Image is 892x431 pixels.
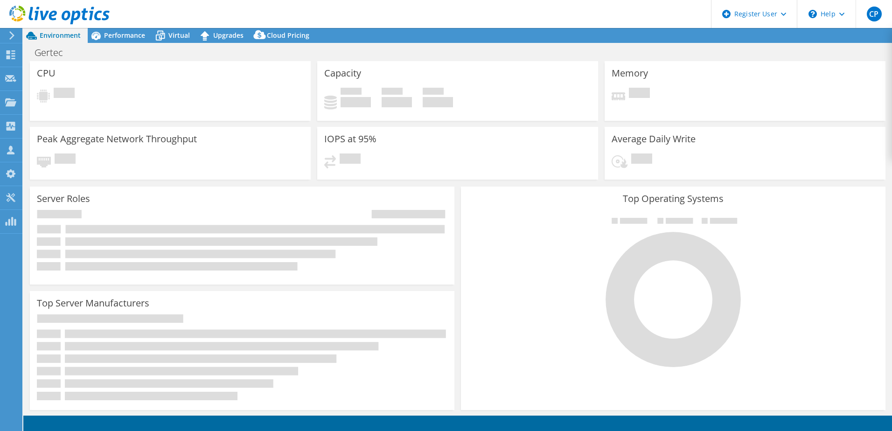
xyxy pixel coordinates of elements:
span: Pending [631,153,652,166]
svg: \n [808,10,817,18]
h3: Top Operating Systems [468,194,878,204]
span: Pending [340,153,361,166]
span: Cloud Pricing [267,31,309,40]
h3: CPU [37,68,56,78]
span: Performance [104,31,145,40]
h3: IOPS at 95% [324,134,376,144]
span: Pending [55,153,76,166]
h3: Top Server Manufacturers [37,298,149,308]
span: Free [382,88,403,97]
h4: 0 GiB [341,97,371,107]
span: Upgrades [213,31,244,40]
span: Total [423,88,444,97]
span: Virtual [168,31,190,40]
h4: 0 GiB [382,97,412,107]
span: Environment [40,31,81,40]
h3: Capacity [324,68,361,78]
h1: Gertec [30,48,77,58]
h3: Average Daily Write [612,134,696,144]
span: Pending [629,88,650,100]
h3: Memory [612,68,648,78]
h4: 0 GiB [423,97,453,107]
h3: Peak Aggregate Network Throughput [37,134,197,144]
span: CP [867,7,882,21]
span: Pending [54,88,75,100]
h3: Server Roles [37,194,90,204]
span: Used [341,88,362,97]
